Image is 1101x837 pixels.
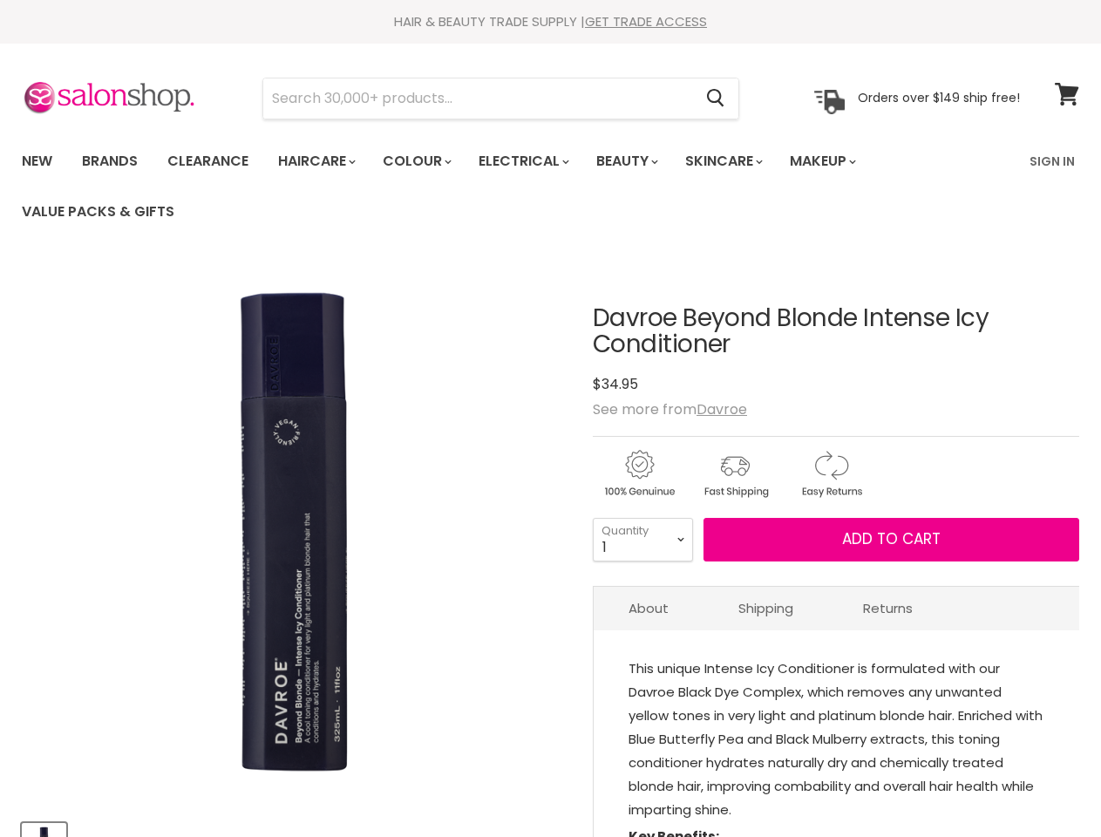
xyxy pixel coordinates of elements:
[828,587,948,629] a: Returns
[466,143,580,180] a: Electrical
[9,136,1019,237] ul: Main menu
[9,143,65,180] a: New
[22,262,567,806] div: Davroe Beyond Blonde Intense Icy Conditioner image. Click or Scroll to Zoom.
[858,90,1020,105] p: Orders over $149 ship free!
[593,518,693,561] select: Quantity
[672,143,773,180] a: Skincare
[629,659,1043,819] span: This unique Intense Icy Conditioner is formulated with our Davroe Black Dye Complex, which remove...
[777,143,867,180] a: Makeup
[703,587,828,629] a: Shipping
[594,587,703,629] a: About
[22,262,567,806] img: Davroe Beyond Blonde Intense Icy Conditioner
[370,143,462,180] a: Colour
[262,78,739,119] form: Product
[1019,143,1085,180] a: Sign In
[692,78,738,119] button: Search
[593,399,747,419] span: See more from
[697,399,747,419] a: Davroe
[265,143,366,180] a: Haircare
[69,143,151,180] a: Brands
[785,447,877,500] img: returns.gif
[585,12,707,31] a: GET TRADE ACCESS
[593,305,1079,359] h1: Davroe Beyond Blonde Intense Icy Conditioner
[9,194,187,230] a: Value Packs & Gifts
[842,528,941,549] span: Add to cart
[593,447,685,500] img: genuine.gif
[263,78,692,119] input: Search
[593,374,638,394] span: $34.95
[689,447,781,500] img: shipping.gif
[583,143,669,180] a: Beauty
[703,518,1079,561] button: Add to cart
[154,143,262,180] a: Clearance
